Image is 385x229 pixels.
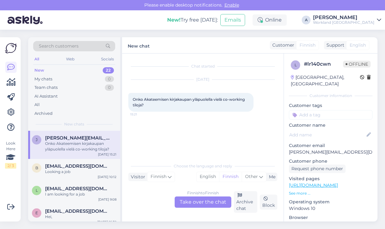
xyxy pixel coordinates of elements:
p: Browser [289,214,372,221]
span: leyikuneshetu2007@gmail.com [45,186,110,191]
span: b [35,165,38,170]
div: # lr140cwn [304,60,343,68]
span: English [350,42,366,48]
div: 2 / 3 [5,163,16,169]
p: Chrome [TECHNICAL_ID] [289,221,372,227]
p: Windows 10 [289,205,372,212]
div: Socials [100,55,115,63]
div: 0 [105,84,114,91]
span: Finnish [300,42,316,48]
span: j [36,137,38,142]
div: Support [324,42,344,48]
p: Visited pages [289,176,372,182]
p: Customer phone [289,158,372,165]
div: All [33,55,40,63]
p: Customer email [289,142,372,149]
label: New chat [128,41,150,49]
span: 15:21 [130,112,154,117]
div: [DATE] 10:12 [98,175,116,179]
div: AI Assistant [34,93,58,99]
div: New [34,67,44,74]
div: Hei, [45,214,116,220]
div: Team chats [34,84,58,91]
span: basqueznorbertojr@gmail.com [45,163,110,169]
div: Customer information [289,93,372,99]
div: Visitor [128,174,145,180]
span: Onko Akateemisen kirjakaupan yläpuolella vielä co-working tiloja? [133,97,246,107]
p: Customer tags [289,102,372,109]
div: [DATE] [128,77,277,82]
p: [PERSON_NAME][EMAIL_ADDRESS][DOMAIN_NAME] [289,149,372,155]
button: Emails [220,14,245,26]
span: l [36,188,38,193]
div: Web [65,55,76,63]
div: I am looking for a job [45,191,116,197]
div: [GEOGRAPHIC_DATA], [GEOGRAPHIC_DATA] [291,74,360,87]
span: Finnish [151,173,167,180]
a: [URL][DOMAIN_NAME] [289,182,338,188]
div: Block [260,195,277,210]
div: All [34,102,40,108]
b: New! [167,17,181,23]
span: Other [245,174,258,179]
div: English [197,172,219,181]
input: Add name [289,131,365,138]
span: Enable [223,2,241,8]
div: Chat started [128,64,277,69]
input: Add a tag [289,110,372,120]
div: My chats [34,76,52,82]
div: Looking a job [45,169,116,175]
p: Customer name [289,122,372,129]
span: ellen.tahkola@pitala.fi [45,208,110,214]
span: l [295,63,297,67]
div: Try free [DATE]: [167,16,218,24]
div: 22 [103,67,114,74]
p: Operating system [289,199,372,205]
div: Archived [34,110,53,117]
a: [PERSON_NAME]Workland [GEOGRAPHIC_DATA] [313,15,381,25]
span: Search customers [39,43,79,49]
div: Customer [270,42,294,48]
div: Onko Akateemisen kirjakaupan yläpuolella vielä co-working tiloja? [45,141,116,152]
div: [DATE] 16:32 [97,220,116,224]
p: See more ... [289,191,372,196]
div: Look Here [5,140,16,169]
div: 0 [105,76,114,82]
span: e [35,211,38,215]
img: Askly Logo [5,42,17,54]
div: Archive chat [234,191,258,213]
div: Choose the language and reply [128,163,277,169]
div: Take over the chat [175,196,231,208]
div: Workland [GEOGRAPHIC_DATA] [313,20,374,25]
div: A [302,16,311,24]
div: Finnish to Finnish [187,190,219,196]
div: Finnish [219,172,242,181]
div: Me [266,174,275,180]
div: [DATE] 15:21 [98,152,116,157]
div: [PERSON_NAME] [313,15,374,20]
span: Offline [343,61,371,68]
div: [DATE] 9:08 [98,197,116,202]
span: New chats [64,121,84,127]
div: Online [253,14,287,26]
div: Request phone number [289,165,346,173]
span: johanna.joutsen@dentsu.com [45,135,110,141]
